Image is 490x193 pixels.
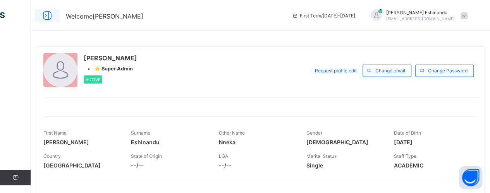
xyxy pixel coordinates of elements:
[306,162,382,169] span: Single
[394,139,470,145] span: [DATE]
[218,153,228,159] span: LGA
[306,139,382,145] span: [DEMOGRAPHIC_DATA]
[306,130,322,136] span: Gender
[218,130,244,136] span: Other Name
[131,153,162,159] span: State of Origin
[386,10,455,15] span: [PERSON_NAME] Eshinandu
[375,68,405,73] span: Change email
[363,9,471,22] div: MarvisEshinandu
[43,130,67,136] span: First Name
[459,166,482,189] button: Open asap
[84,66,137,72] div: •
[292,13,355,19] span: session/term information
[131,139,207,145] span: Eshinandu
[84,54,137,62] span: [PERSON_NAME]
[394,130,421,136] span: Date of Birth
[428,68,468,73] span: Change Password
[218,139,294,145] span: Nneka
[94,66,133,72] span: ⭐ Super Admin
[43,139,119,145] span: [PERSON_NAME]
[386,16,455,21] span: [EMAIL_ADDRESS][DOMAIN_NAME]
[394,153,416,159] span: Staff Type
[86,77,100,82] span: Active
[131,130,150,136] span: Surname
[394,162,470,169] span: ACADEMIC
[43,162,119,169] span: [GEOGRAPHIC_DATA]
[43,153,61,159] span: Country
[306,153,337,159] span: Marital Status
[315,68,357,73] span: Request profile edit
[131,162,207,169] span: --/--
[218,162,294,169] span: --/--
[66,12,143,20] span: Welcome [PERSON_NAME]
